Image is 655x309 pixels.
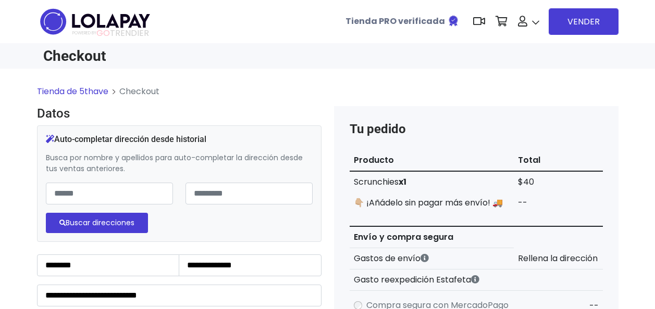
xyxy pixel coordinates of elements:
[514,150,602,171] th: Total
[350,122,603,137] h4: Tu pedido
[421,254,429,262] i: Los gastos de envío dependen de códigos postales. ¡Te puedes llevar más productos en un solo envío !
[37,85,619,106] nav: breadcrumb
[549,8,619,35] a: VENDER
[37,106,322,121] h4: Datos
[96,27,110,39] span: GO
[345,15,445,27] b: Tienda PRO verificada
[514,171,602,192] td: $40
[72,30,96,36] span: POWERED BY
[350,226,514,248] th: Envío y compra segura
[46,134,313,144] h6: Auto-completar dirección desde historial
[72,29,149,38] span: TRENDIER
[43,47,322,65] h1: Checkout
[108,85,159,98] li: Checkout
[46,152,313,174] p: Busca por nombre y apellidos para auto-completar la dirección desde tus ventas anteriores.
[350,171,514,192] td: Scrunchies
[514,248,602,269] td: Rellena la dirección
[37,5,153,38] img: logo
[350,248,514,269] th: Gastos de envío
[471,275,479,284] i: Estafeta cobra este monto extra por ser un CP de difícil acceso
[514,192,602,213] td: --
[37,85,108,97] a: Tienda de 5thave
[350,150,514,171] th: Producto
[350,192,514,213] td: 👇🏼 ¡Añádelo sin pagar más envío! 🚚
[46,213,148,233] button: Buscar direcciones
[447,15,460,27] img: Tienda verificada
[399,176,406,188] strong: x1
[350,269,514,291] th: Gasto reexpedición Estafeta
